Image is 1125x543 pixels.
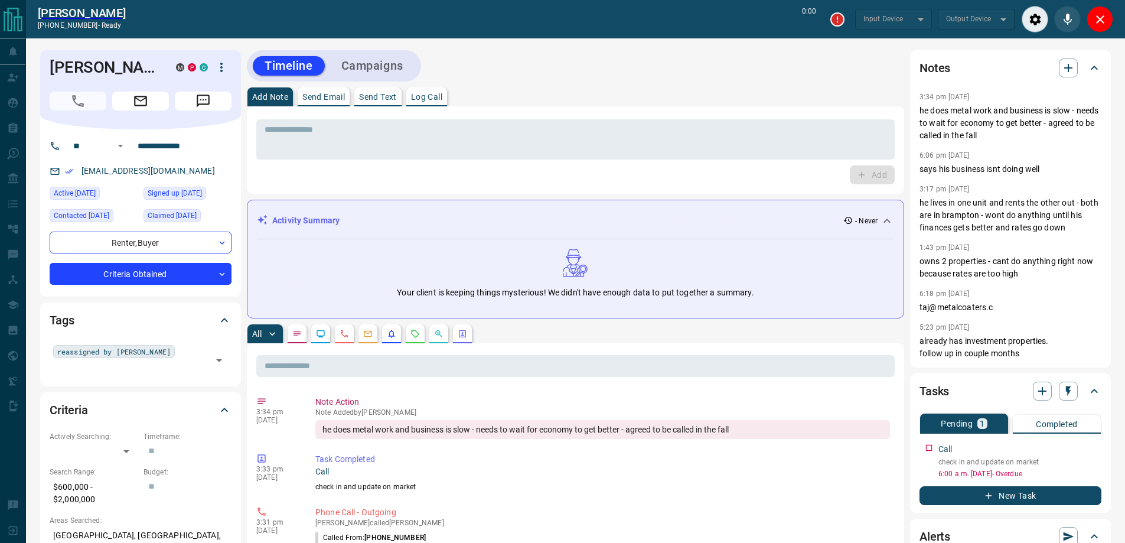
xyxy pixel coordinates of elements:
span: Call [50,92,106,110]
div: Thu May 01 2025 [50,209,138,226]
p: 1 [980,420,984,428]
p: [DATE] [256,416,298,424]
p: 6:00 a.m. [DATE] - Overdue [938,469,1101,479]
div: Fri Mar 01 2024 [50,187,138,203]
p: Search Range: [50,467,138,477]
div: Criteria [50,396,231,424]
p: Your client is keeping things mysterious! We didn't have enough data to put together a summary. [397,287,754,299]
span: Email [112,92,169,110]
div: mrloft.ca [176,63,184,71]
span: Claimed [DATE] [148,210,197,222]
span: Active [DATE] [54,187,96,199]
p: 3:34 pm [256,408,298,416]
svg: Listing Alerts [387,329,396,339]
p: 5:23 pm [DATE] [919,323,970,331]
p: Actively Searching: [50,431,138,442]
div: Mute [1054,6,1081,32]
h2: Tags [50,311,74,330]
h1: [PERSON_NAME] [50,58,158,77]
p: Completed [1036,420,1078,428]
button: Open [211,352,227,369]
p: Call [315,466,890,478]
div: Thu Mar 07 2024 [144,209,231,226]
svg: Agent Actions [458,329,467,339]
p: Budget: [144,467,231,477]
p: Task Completed [315,453,890,466]
svg: Emails [363,329,373,339]
div: Audio Settings [1022,6,1048,32]
p: Add Note [252,93,288,101]
p: Note Added by [PERSON_NAME] [315,408,890,417]
svg: Calls [340,329,349,339]
p: 3:31 pm [256,518,298,526]
p: - Never [855,216,878,226]
p: 3:33 pm [256,465,298,473]
p: 3:17 pm [DATE] [919,185,970,193]
p: Timeframe: [144,431,231,442]
div: Activity Summary- Never [257,210,894,232]
a: [PERSON_NAME] [38,6,126,20]
p: Send Text [359,93,397,101]
p: [DATE] [256,473,298,482]
p: already has investment properties. follow up in couple months [919,335,1101,360]
button: Timeline [253,56,325,76]
div: Notes [919,54,1101,82]
div: condos.ca [200,63,208,71]
a: [EMAIL_ADDRESS][DOMAIN_NAME] [81,166,215,175]
svg: Opportunities [434,329,444,339]
span: ready [102,21,122,30]
span: Message [175,92,231,110]
p: 0:00 [802,6,816,32]
p: [PHONE_NUMBER] - [38,20,126,31]
p: Phone Call - Outgoing [315,506,890,519]
p: taj@metalcoaters.c [919,301,1101,314]
p: check in and update on market [315,482,890,492]
span: Contacted [DATE] [54,210,109,222]
button: Campaigns [330,56,415,76]
p: Log Call [411,93,442,101]
svg: Lead Browsing Activity [316,329,325,339]
svg: Requests [410,329,420,339]
p: Areas Searched: [50,515,231,526]
p: All [252,330,262,338]
span: Signed up [DATE] [148,187,202,199]
div: Tasks [919,377,1101,405]
div: Tags [50,306,231,334]
p: 3:34 pm [DATE] [919,93,970,101]
p: Call [938,443,953,456]
div: Thu Jan 06 2022 [144,187,231,203]
div: Criteria Obtained [50,263,231,285]
h2: Tasks [919,382,949,401]
p: $600,000 - $2,000,000 [50,477,138,509]
p: Note Action [315,396,890,408]
p: [DATE] [256,526,298,535]
p: Called From: [315,532,426,543]
span: reassigned by [PERSON_NAME] [57,346,171,357]
p: Activity Summary [272,214,340,227]
h2: Criteria [50,401,88,420]
div: he does metal work and business is slow - needs to wait for economy to get better - agreed to be ... [315,420,890,439]
div: Close [1087,6,1113,32]
svg: Email Verified [65,167,73,175]
p: he lives in one unit and rents the other out - both are in brampton - wont do anything until his ... [919,197,1101,234]
p: Pending [941,420,973,428]
p: Send Email [302,93,345,101]
p: he does metal work and business is slow - needs to wait for economy to get better - agreed to be ... [919,105,1101,142]
div: Renter , Buyer [50,232,231,253]
p: 6:18 pm [DATE] [919,290,970,298]
button: Open [113,139,128,153]
h2: Notes [919,58,950,77]
p: says his business isnt doing well [919,163,1101,175]
svg: Notes [292,329,302,339]
p: 1:43 pm [DATE] [919,243,970,252]
p: owns 2 properties - cant do anything right now because rates are too high [919,255,1101,280]
p: [PERSON_NAME] called [PERSON_NAME] [315,519,890,527]
p: 6:06 pm [DATE] [919,151,970,160]
div: property.ca [188,63,196,71]
span: [PHONE_NUMBER] [364,534,426,542]
p: check in and update on market [938,457,1101,467]
button: New Task [919,486,1101,505]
